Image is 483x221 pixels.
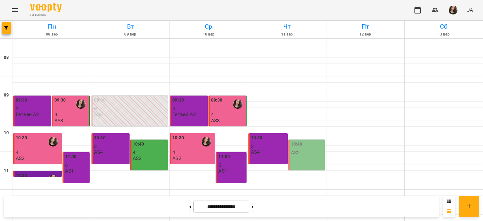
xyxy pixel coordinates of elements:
p: AS2 [16,156,25,161]
p: AS2 [172,156,181,161]
p: AS4 [251,149,260,155]
label: 10:40 [291,141,303,148]
img: Самчук Анастасія Олександрівна [48,175,58,184]
label: 09:30 [94,97,106,104]
label: 09:30 [54,97,66,104]
label: 11:00 [218,153,230,160]
h6: 11 вер [249,31,325,37]
h6: 10 вер [170,31,247,37]
img: Самчук Анастасія Олександрівна [202,137,211,146]
p: 4 [211,112,245,117]
p: 4 [133,150,167,155]
p: AS4 [94,149,103,155]
img: af1f68b2e62f557a8ede8df23d2b6d50.jpg [449,6,458,14]
h6: Сб [406,22,482,31]
h6: Пн [14,22,90,31]
img: Самчук Анастасія Олександрівна [76,99,86,109]
p: 4 [172,106,207,111]
h6: 09 [4,92,9,99]
img: Самчук Анастасія Олександрівна [233,99,242,109]
p: 4 [172,150,214,155]
p: Гетвей А2 [16,112,39,117]
h6: 08 вер [14,31,90,37]
label: 11:30 [16,172,27,179]
label: 10:30 [251,135,263,141]
label: 10:30 [172,135,184,141]
p: AS2 [291,150,300,155]
p: AS3 [211,118,220,123]
button: UA [464,4,475,16]
h6: 11 [4,167,9,174]
label: 10:40 [133,141,144,148]
span: For Business [30,13,62,17]
label: 10:30 [94,135,106,141]
p: AS1 [65,168,74,174]
h6: 08 [4,54,9,61]
label: 09:30 [211,97,223,104]
h6: Вт [92,22,168,31]
p: 4 [54,112,88,117]
p: 4 [16,150,60,155]
p: 5 [218,163,245,168]
p: 6 [65,163,88,168]
p: AS1 [218,168,227,174]
p: AS3 [94,112,103,117]
span: UA [466,7,473,13]
p: 0 [94,106,167,111]
label: 09:30 [172,97,184,104]
label: 09:30 [16,97,27,104]
h6: 12 вер [327,31,403,37]
p: Гетвей А2 [172,112,196,117]
p: 3 [94,144,128,149]
label: 10:30 [16,135,27,141]
h6: 09 вер [92,31,168,37]
img: Самчук Анастасія Олександрівна [48,137,58,146]
button: Menu [8,3,23,18]
p: AS2 [133,156,142,161]
img: Voopty Logo [30,3,62,12]
h6: 10 [4,130,9,136]
h6: 13 вер [406,31,482,37]
p: AS3 [54,118,63,123]
h6: Чт [249,22,325,31]
h6: Ср [170,22,247,31]
p: 3 [16,106,50,111]
h6: Пт [327,22,403,31]
p: 3 [251,144,286,149]
label: 11:00 [65,153,77,160]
